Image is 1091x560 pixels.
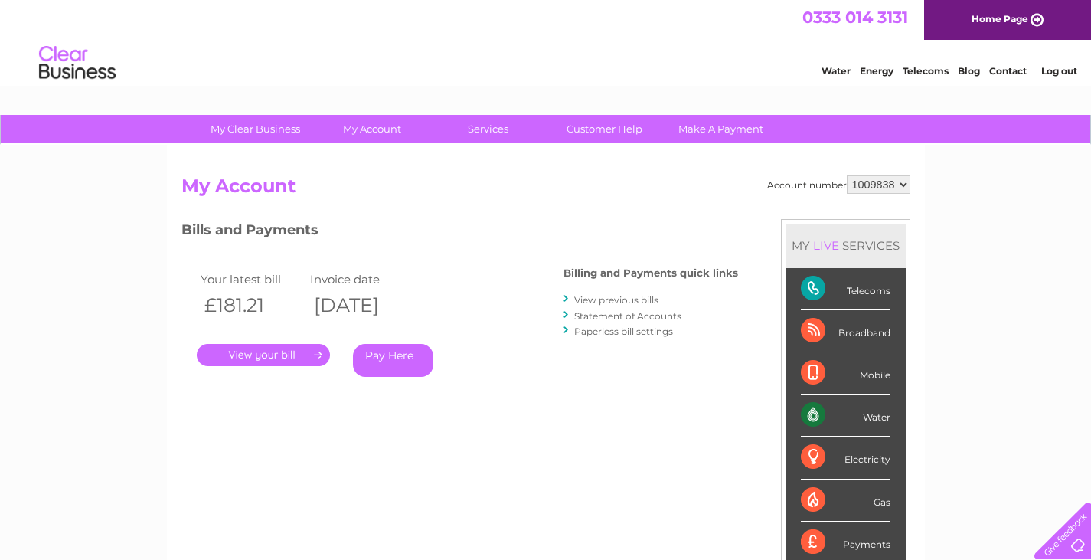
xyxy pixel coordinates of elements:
a: Blog [958,65,980,77]
div: Clear Business is a trading name of Verastar Limited (registered in [GEOGRAPHIC_DATA] No. 3667643... [185,8,908,74]
a: 0333 014 3131 [802,8,908,27]
a: Contact [989,65,1027,77]
div: Broadband [801,310,890,352]
h2: My Account [181,175,910,205]
h4: Billing and Payments quick links [563,267,738,279]
a: Telecoms [903,65,949,77]
th: [DATE] [306,290,416,321]
a: Customer Help [541,115,668,143]
a: Energy [860,65,893,77]
div: Water [801,395,890,437]
div: Mobile [801,352,890,395]
a: Paperless bill settings [574,326,673,337]
h3: Bills and Payments [181,219,738,246]
a: Pay Here [353,344,433,377]
th: £181.21 [197,290,307,321]
td: Your latest bill [197,269,307,290]
a: My Clear Business [192,115,318,143]
a: Make A Payment [658,115,784,143]
div: Gas [801,480,890,522]
a: My Account [309,115,435,143]
div: LIVE [810,238,842,253]
a: Water [822,65,851,77]
div: MY SERVICES [786,224,906,267]
div: Electricity [801,437,890,479]
div: Telecoms [801,268,890,310]
div: Account number [767,175,910,194]
td: Invoice date [306,269,416,290]
a: Statement of Accounts [574,310,681,322]
a: Services [425,115,551,143]
a: Log out [1041,65,1077,77]
a: View previous bills [574,294,658,306]
a: . [197,344,330,366]
img: logo.png [38,40,116,87]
